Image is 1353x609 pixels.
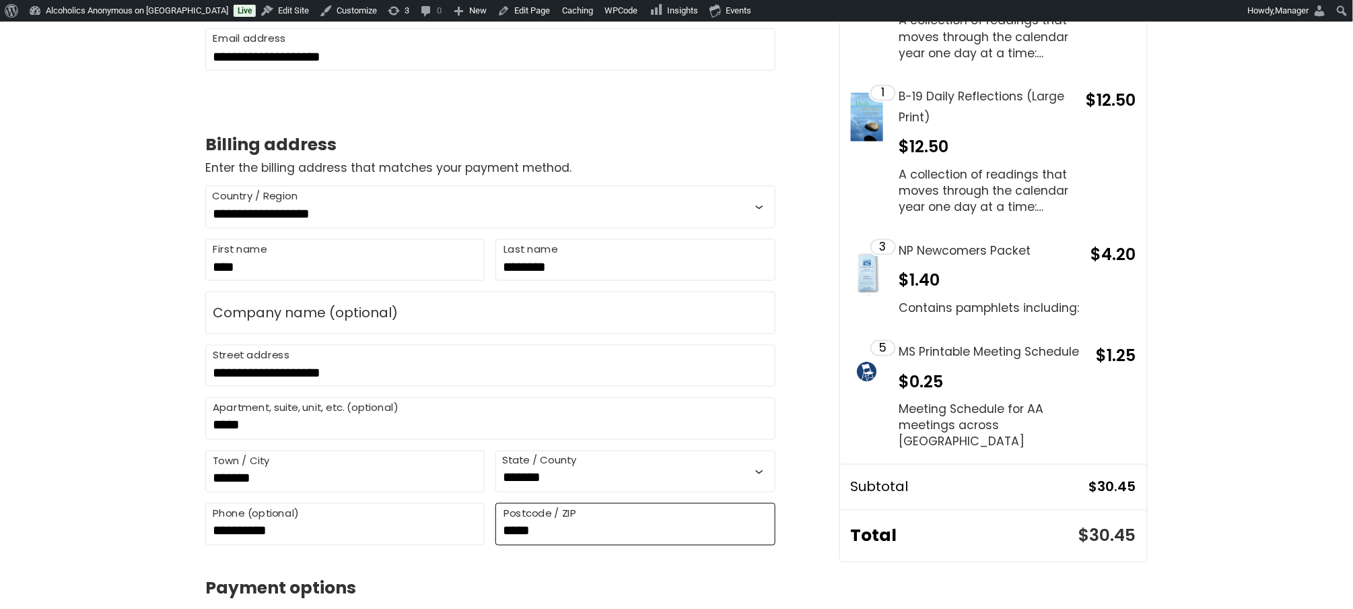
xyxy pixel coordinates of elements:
[495,503,775,546] input: Postcode / ZIP
[1086,89,1136,111] span: $12.50
[1276,5,1309,15] span: Manager
[1089,476,1136,499] span: $30.45
[205,503,485,546] input: Phone (optional)
[899,342,1088,362] h3: MS Printable Meeting Schedule
[1091,243,1136,265] span: $4.20
[899,300,1080,316] p: Contains pamphlets including:
[502,454,577,467] label: State / County
[205,578,775,600] h2: Payment options
[213,453,269,469] label: Town / City
[851,348,883,397] img: MS Printable Meeting Schedule
[213,302,398,323] label: Company name (optional)
[504,506,576,521] label: Postcode / ZIP
[899,12,1078,61] p: A collection of readings that moves through the calendar year one day at a time:…
[205,292,775,334] input: Company name (optional)
[205,397,775,440] input: Apartment, suite, unit, etc. (optional)
[234,5,256,17] a: Live
[667,5,698,15] span: Insights
[205,345,775,387] input: Street address
[205,451,485,493] input: Town / City
[213,31,286,46] label: Email address
[213,506,299,521] label: Phone (optional)
[205,161,775,175] p: Enter the billing address that matches your payment method.
[899,241,1080,261] h3: NP Newcomers Packet
[1097,344,1136,366] span: $1.25
[881,87,884,99] span: 1
[899,86,1078,127] h3: B-19 Daily Reflections (Large Print)
[213,242,267,257] label: First name
[899,135,949,158] span: $12.50
[899,402,1088,450] p: Meeting Schedule for AA meetings across [GEOGRAPHIC_DATA]
[205,239,485,282] input: First name
[899,166,1078,215] p: A collection of readings that moves through the calendar year one day at a time:…
[879,342,887,354] span: 5
[880,241,887,253] span: 3
[851,476,1089,499] span: Subtotal
[1079,524,1136,548] span: $30.45
[205,134,775,156] h2: Billing address
[504,242,558,257] label: Last name
[899,371,944,393] span: $0.25
[851,93,883,141] img: B-19 Daily Reflections (Large Print)
[899,269,940,291] span: $1.40
[212,190,298,203] label: Country / Region
[205,28,775,71] input: Email address
[495,239,775,282] input: Last name
[213,400,398,416] label: Apartment, suite, unit, etc. (optional)
[851,247,883,296] img: NP Newcomers Packet
[213,348,289,363] label: Street address
[851,521,1079,551] span: Total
